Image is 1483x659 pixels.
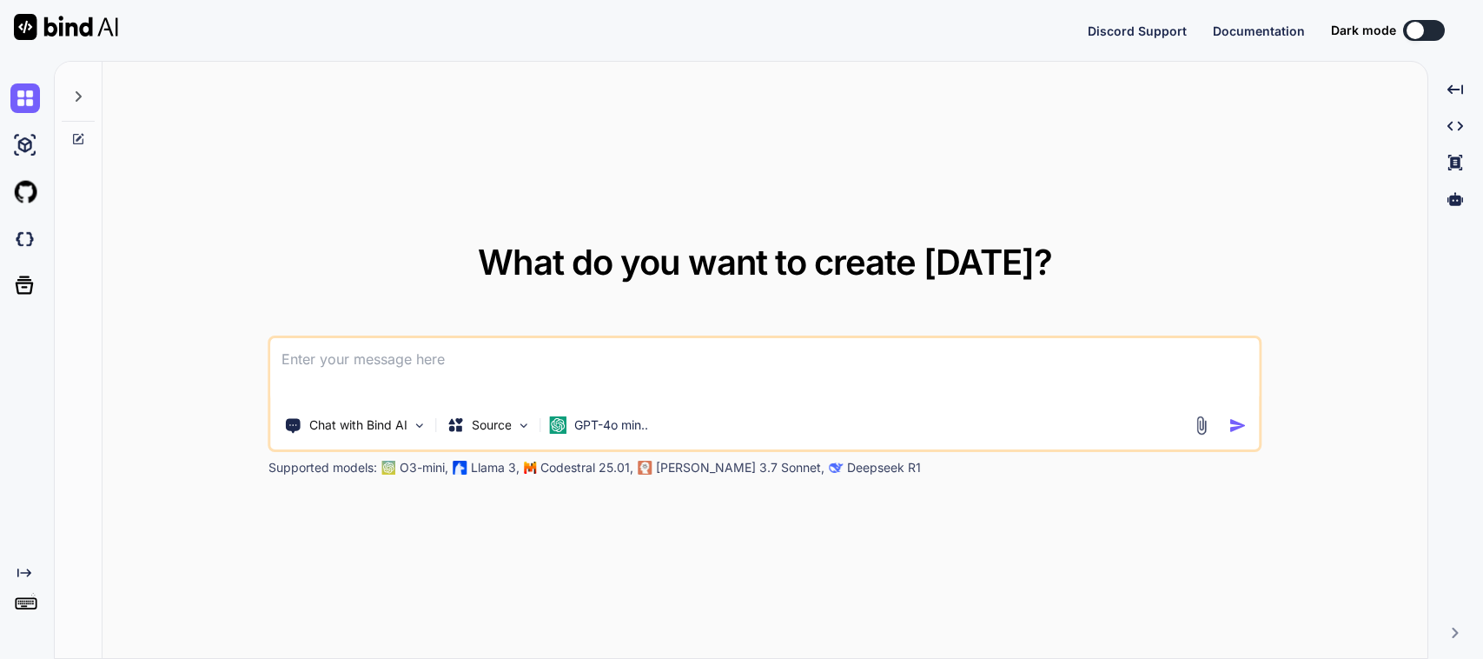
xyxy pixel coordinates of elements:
p: Deepseek R1 [847,459,921,476]
img: icon [1228,416,1247,435]
span: Dark mode [1331,22,1396,39]
p: Source [472,416,512,434]
img: ai-studio [10,130,40,160]
p: Llama 3, [471,459,520,476]
img: attachment [1191,416,1211,436]
img: Pick Models [517,418,532,433]
p: O3-mini, [400,459,448,476]
span: What do you want to create [DATE]? [478,241,1052,283]
img: darkCloudIdeIcon [10,224,40,254]
span: Discord Support [1088,23,1187,38]
button: Discord Support [1088,22,1187,40]
img: claude [830,461,844,475]
p: Codestral 25.01, [540,459,633,476]
button: Documentation [1213,22,1305,40]
img: Mistral-AI [525,462,537,474]
img: GPT-4 [382,461,396,475]
p: GPT-4o min.. [574,416,648,434]
img: githubLight [10,177,40,207]
span: Documentation [1213,23,1305,38]
img: chat [10,83,40,113]
img: Pick Tools [413,418,427,433]
p: Chat with Bind AI [309,416,407,434]
img: claude [639,461,652,475]
p: Supported models: [268,459,377,476]
img: GPT-4o mini [550,416,567,434]
img: Llama2 [454,461,467,475]
img: Bind AI [14,14,118,40]
p: [PERSON_NAME] 3.7 Sonnet, [656,459,824,476]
